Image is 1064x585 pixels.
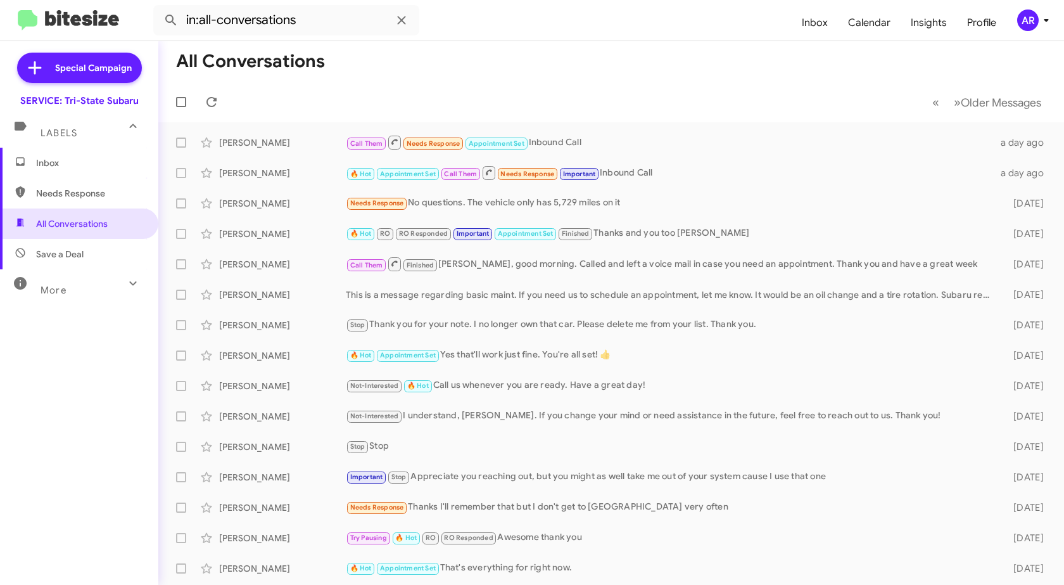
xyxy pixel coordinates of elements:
[996,228,1054,240] div: [DATE]
[444,534,493,542] span: RO Responded
[457,229,490,238] span: Important
[346,409,996,423] div: I understand, [PERSON_NAME]. If you change your mind or need assistance in the future, feel free ...
[380,229,390,238] span: RO
[838,4,901,41] a: Calendar
[350,564,372,572] span: 🔥 Hot
[426,534,436,542] span: RO
[996,319,1054,331] div: [DATE]
[399,229,448,238] span: RO Responded
[792,4,838,41] a: Inbox
[350,534,387,542] span: Try Pausing
[996,380,1054,392] div: [DATE]
[498,229,554,238] span: Appointment Set
[176,51,325,72] h1: All Conversations
[996,136,1054,149] div: a day ago
[219,440,346,453] div: [PERSON_NAME]
[395,534,417,542] span: 🔥 Hot
[380,564,436,572] span: Appointment Set
[36,187,144,200] span: Needs Response
[219,288,346,301] div: [PERSON_NAME]
[925,89,947,115] button: Previous
[996,288,1054,301] div: [DATE]
[350,473,383,481] span: Important
[407,261,434,269] span: Finished
[346,561,996,575] div: That's everything for right now.
[954,94,961,110] span: »
[219,562,346,575] div: [PERSON_NAME]
[219,258,346,271] div: [PERSON_NAME]
[346,378,996,393] div: Call us whenever you are ready. Have a great day!
[350,229,372,238] span: 🔥 Hot
[346,530,996,545] div: Awesome thank you
[55,61,132,74] span: Special Campaign
[469,139,524,148] span: Appointment Set
[444,170,477,178] span: Call Them
[346,256,996,272] div: [PERSON_NAME], good morning. Called and left a voice mail in case you need an appointment. Thank ...
[1017,10,1039,31] div: AR
[219,228,346,240] div: [PERSON_NAME]
[20,94,139,107] div: SERVICE: Tri-State Subaru
[36,248,84,260] span: Save a Deal
[36,157,144,169] span: Inbox
[946,89,1049,115] button: Next
[350,503,404,511] span: Needs Response
[391,473,407,481] span: Stop
[563,170,596,178] span: Important
[350,321,365,329] span: Stop
[925,89,1049,115] nav: Page navigation example
[380,351,436,359] span: Appointment Set
[350,199,404,207] span: Needs Response
[219,410,346,423] div: [PERSON_NAME]
[346,226,996,241] div: Thanks and you too [PERSON_NAME]
[350,351,372,359] span: 🔥 Hot
[407,139,460,148] span: Needs Response
[932,94,939,110] span: «
[346,196,996,210] div: No questions. The vehicle only has 5,729 miles on it
[996,440,1054,453] div: [DATE]
[901,4,957,41] a: Insights
[996,501,1054,514] div: [DATE]
[350,442,365,451] span: Stop
[996,167,1054,179] div: a day ago
[1006,10,1050,31] button: AR
[350,170,372,178] span: 🔥 Hot
[380,170,436,178] span: Appointment Set
[41,127,77,139] span: Labels
[219,501,346,514] div: [PERSON_NAME]
[346,439,996,454] div: Stop
[219,471,346,484] div: [PERSON_NAME]
[996,349,1054,362] div: [DATE]
[346,134,996,150] div: Inbound Call
[219,532,346,544] div: [PERSON_NAME]
[346,470,996,484] div: Appreciate you reaching out, but you might as well take me out of your system cause I use that one
[219,349,346,362] div: [PERSON_NAME]
[219,197,346,210] div: [PERSON_NAME]
[36,217,108,230] span: All Conversations
[996,471,1054,484] div: [DATE]
[996,258,1054,271] div: [DATE]
[350,412,399,420] span: Not-Interested
[17,53,142,83] a: Special Campaign
[996,197,1054,210] div: [DATE]
[219,380,346,392] div: [PERSON_NAME]
[996,562,1054,575] div: [DATE]
[350,382,399,390] span: Not-Interested
[562,229,590,238] span: Finished
[346,500,996,515] div: Thanks I'll remember that but I don't get to [GEOGRAPHIC_DATA] very often
[996,532,1054,544] div: [DATE]
[346,348,996,363] div: Yes that'll work just fine. You're all set! 👍
[350,261,383,269] span: Call Them
[346,318,996,332] div: Thank you for your note. I no longer own that car. Please delete me from your list. Thank you.
[500,170,554,178] span: Needs Response
[961,96,1041,110] span: Older Messages
[219,136,346,149] div: [PERSON_NAME]
[219,319,346,331] div: [PERSON_NAME]
[350,139,383,148] span: Call Them
[957,4,1006,41] a: Profile
[346,288,996,301] div: This is a message regarding basic maint. If you need us to schedule an appointment, let me know. ...
[346,165,996,181] div: Inbound Call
